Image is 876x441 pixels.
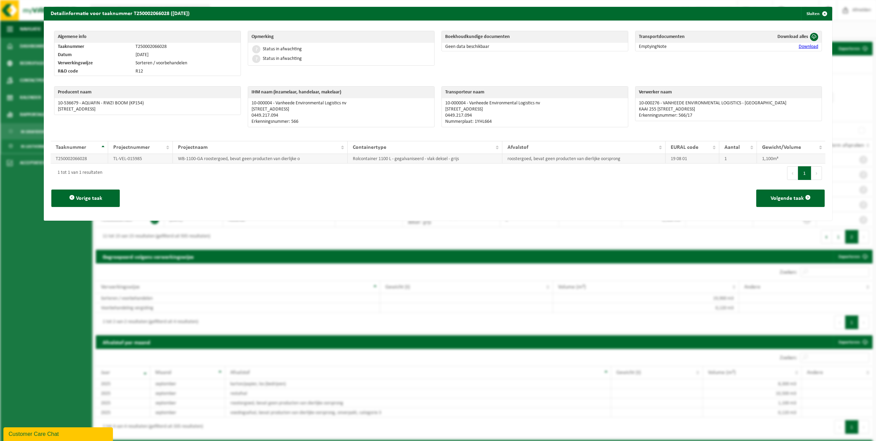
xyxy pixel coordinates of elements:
p: 10-000004 - Vanheede Environmental Logistics nv [252,101,431,106]
a: Download [799,44,818,49]
button: Vorige taak [51,190,120,207]
span: Afvalstof [507,145,528,150]
button: Sluiten [801,7,832,21]
div: Status in afwachting [263,56,302,61]
p: KAAI 255 [STREET_ADDRESS] [639,107,818,112]
td: EmptyingNote [635,43,733,51]
p: 10-536679 - AQUAFIN - RWZI BOOM (KP154) [58,101,237,106]
td: Rolcontainer 1100 L - gegalvaniseerd - vlak deksel - grijs [348,154,502,164]
button: Volgende taak [756,190,825,207]
th: Transporteur naam [442,87,628,98]
span: Projectnaam [178,145,208,150]
p: Nummerplaat: 1YHL664 [445,119,624,125]
td: 1,100m³ [757,154,825,164]
th: Producent naam [54,87,241,98]
th: Boekhoudkundige documenten [442,31,628,43]
p: [STREET_ADDRESS] [445,107,624,112]
div: Status in afwachting [263,47,302,52]
p: Erkenningsnummer: 566 [252,119,431,125]
button: Next [811,166,822,180]
td: Taaknummer [54,43,132,51]
th: Verwerker naam [635,87,822,98]
p: [STREET_ADDRESS] [252,107,431,112]
td: WB-1100-GA roostergoed, bevat geen producten van dierlijke o [173,154,348,164]
span: Aantal [724,145,740,150]
td: R&D code [54,67,132,76]
p: 10-000276 - VANHEEDE ENVIRONMENTAL LOGISTICS - [GEOGRAPHIC_DATA] [639,101,818,106]
td: T250002066028 [132,43,241,51]
td: Verwerkingswijze [54,59,132,67]
th: IHM naam (inzamelaar, handelaar, makelaar) [248,87,434,98]
div: 1 tot 1 van 1 resultaten [54,167,102,179]
p: 0449.217.094 [445,113,624,118]
td: R12 [132,67,241,76]
p: 0449.217.094 [252,113,431,118]
td: [DATE] [132,51,241,59]
td: roostergoed, bevat geen producten van dierlijke oorsprong [502,154,666,164]
td: Sorteren / voorbehandelen [132,59,241,67]
td: Datum [54,51,132,59]
td: 1 [719,154,757,164]
p: 10-000004 - Vanheede Environmental Logistics nv [445,101,624,106]
p: [STREET_ADDRESS] [58,107,237,112]
button: 1 [798,166,811,180]
span: EURAL code [671,145,698,150]
td: T250002066028 [51,154,108,164]
th: Transportdocumenten [635,31,733,43]
td: Geen data beschikbaar [442,43,628,51]
h2: Detailinformatie voor taaknummer T250002066028 ([DATE]) [44,7,196,20]
span: Download alles [777,34,808,39]
td: 19 08 01 [666,154,719,164]
span: Projectnummer [113,145,150,150]
span: Containertype [353,145,386,150]
th: Opmerking [248,31,434,43]
span: Gewicht/Volume [762,145,801,150]
button: Previous [787,166,798,180]
td: TL-VEL-015985 [108,154,173,164]
p: Erkenningsnummer: 566/17 [639,113,818,118]
th: Algemene info [54,31,241,43]
span: Vorige taak [76,196,102,201]
iframe: chat widget [3,426,114,441]
span: Taaknummer [56,145,86,150]
span: Volgende taak [771,196,804,201]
